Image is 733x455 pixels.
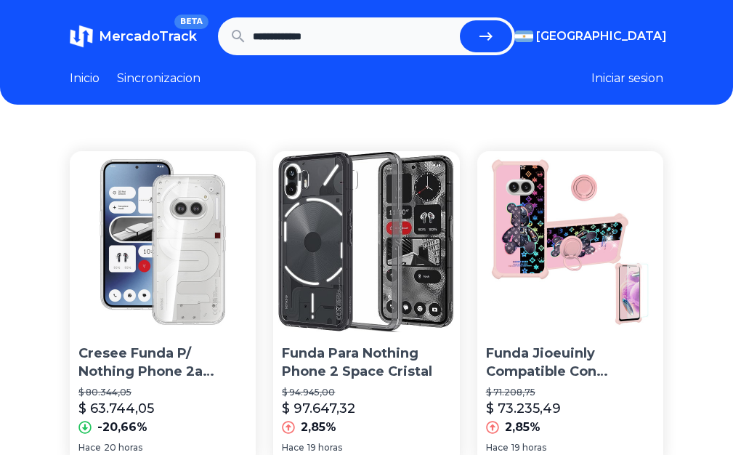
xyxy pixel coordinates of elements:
[78,387,247,398] p: $ 80.344,05
[515,28,663,45] button: [GEOGRAPHIC_DATA]
[70,25,197,48] a: MercadoTrackBETA
[117,70,201,87] a: Sincronizacion
[70,70,100,87] a: Inicio
[536,28,667,45] span: [GEOGRAPHIC_DATA]
[301,419,336,436] p: 2,85%
[282,387,450,398] p: $ 94.945,00
[486,387,655,398] p: $ 71.208,75
[99,28,197,44] span: MercadoTrack
[591,70,663,87] button: Iniciar sesion
[70,25,93,48] img: MercadoTrack
[104,442,142,454] span: 20 horas
[78,442,101,454] span: Hace
[174,15,208,29] span: BETA
[275,151,457,333] img: Funda Para Nothing Phone 2 Space Cristal
[307,442,342,454] span: 19 horas
[486,442,509,454] span: Hace
[511,442,546,454] span: 19 horas
[282,345,450,381] p: Funda Para Nothing Phone 2 Space Cristal
[486,345,655,381] p: Funda Jioeuinly Compatible Con Nothing Phone 2a Phone Case C
[515,31,534,42] img: Argentina
[72,151,254,333] img: Cresee Funda P/ Nothing Phone 2a Crystal Clear Tpu Antigolpe
[97,419,147,436] p: -20,66%
[486,398,561,419] p: $ 73.235,49
[78,345,247,381] p: Cresee Funda P/ Nothing Phone 2a Crystal Clear Tpu Antigolpe
[282,442,304,454] span: Hace
[282,398,355,419] p: $ 97.647,32
[479,151,661,333] img: Funda Jioeuinly Compatible Con Nothing Phone 2a Phone Case C
[78,398,154,419] p: $ 63.744,05
[505,419,540,436] p: 2,85%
